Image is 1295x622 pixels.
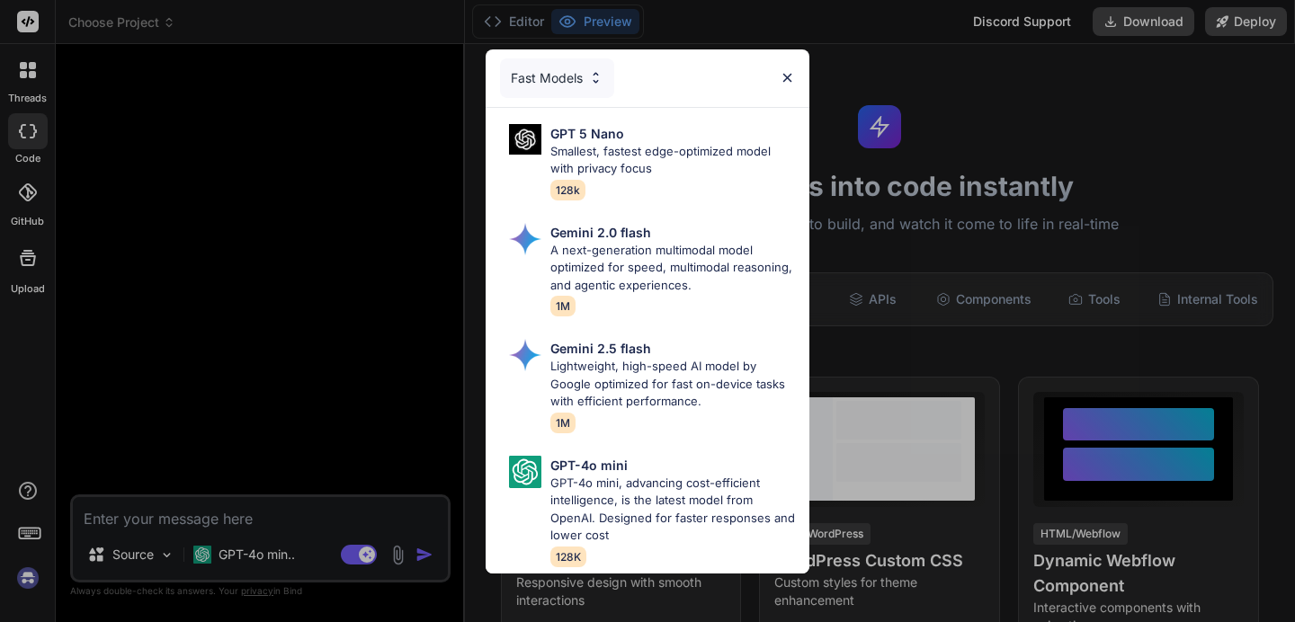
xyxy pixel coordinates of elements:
[550,456,628,475] p: GPT-4o mini
[550,296,576,316] span: 1M
[509,339,541,371] img: Pick Models
[550,180,585,200] span: 128k
[550,143,795,178] p: Smallest, fastest edge-optimized model with privacy focus
[550,339,651,358] p: Gemini 2.5 flash
[550,358,795,411] p: Lightweight, high-speed AI model by Google optimized for fast on-device tasks with efficient perf...
[509,456,541,488] img: Pick Models
[550,546,586,567] span: 128K
[509,223,541,255] img: Pick Models
[550,475,795,545] p: GPT-4o mini, advancing cost-efficient intelligence, is the latest model from OpenAI. Designed for...
[500,58,614,98] div: Fast Models
[588,70,603,85] img: Pick Models
[550,242,795,295] p: A next-generation multimodal model optimized for speed, multimodal reasoning, and agentic experie...
[550,223,651,242] p: Gemini 2.0 flash
[550,413,576,433] span: 1M
[780,70,795,85] img: close
[509,124,541,155] img: Pick Models
[550,124,624,143] p: GPT 5 Nano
